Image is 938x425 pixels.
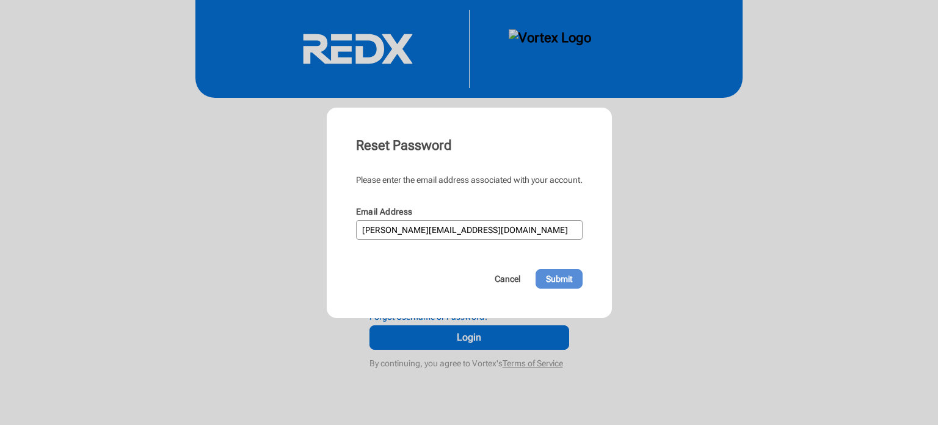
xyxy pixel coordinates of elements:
[356,207,413,216] label: Email Address
[536,269,583,289] button: Submit
[484,269,531,289] button: Cancel
[495,273,520,285] span: Cancel
[356,174,583,186] div: Please enter the email address associated with your account.
[546,273,572,285] span: Submit
[356,137,583,154] div: Reset Password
